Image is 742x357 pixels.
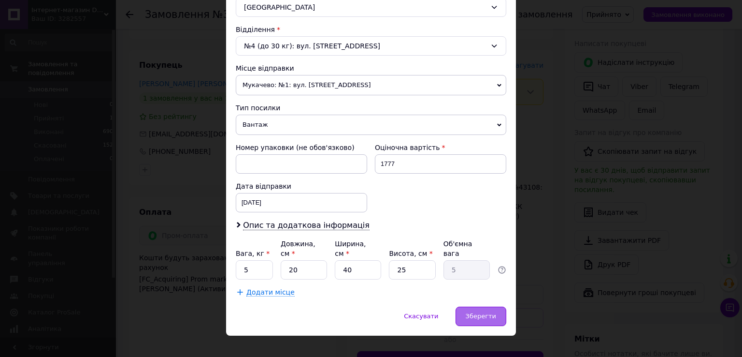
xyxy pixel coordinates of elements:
[243,221,370,230] span: Опис та додаткова інформація
[236,75,506,95] span: Мукачево: №1: вул. [STREET_ADDRESS]
[236,115,506,135] span: Вантаж
[236,250,270,257] label: Вага, кг
[335,240,366,257] label: Ширина, см
[236,104,280,112] span: Тип посилки
[236,36,506,56] div: №4 (до 30 кг): вул. [STREET_ADDRESS]
[281,240,315,257] label: Довжина, см
[236,143,367,152] div: Номер упаковки (не обов'язково)
[443,239,490,258] div: Об'ємна вага
[375,143,506,152] div: Оціночна вартість
[404,312,438,320] span: Скасувати
[389,250,432,257] label: Висота, см
[466,312,496,320] span: Зберегти
[236,64,294,72] span: Місце відправки
[246,288,295,297] span: Додати місце
[236,25,506,34] div: Відділення
[236,181,367,191] div: Дата відправки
